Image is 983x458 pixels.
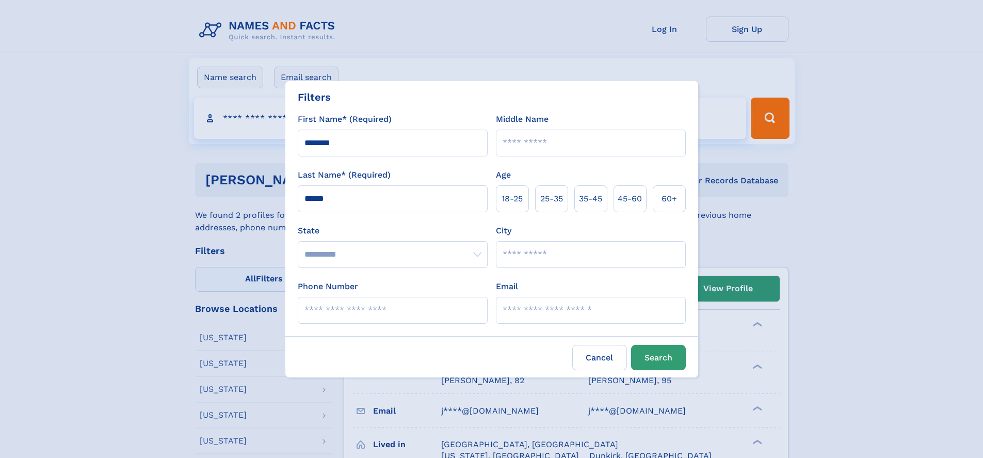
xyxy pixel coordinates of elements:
label: Last Name* (Required) [298,169,391,181]
div: Filters [298,89,331,105]
label: Middle Name [496,113,549,125]
label: Age [496,169,511,181]
label: State [298,225,488,237]
button: Search [631,345,686,370]
label: Phone Number [298,280,358,293]
span: 45‑60 [618,193,642,205]
label: City [496,225,511,237]
span: 60+ [662,193,677,205]
label: First Name* (Required) [298,113,392,125]
span: 18‑25 [502,193,523,205]
span: 35‑45 [579,193,602,205]
span: 25‑35 [540,193,563,205]
label: Email [496,280,518,293]
label: Cancel [572,345,627,370]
